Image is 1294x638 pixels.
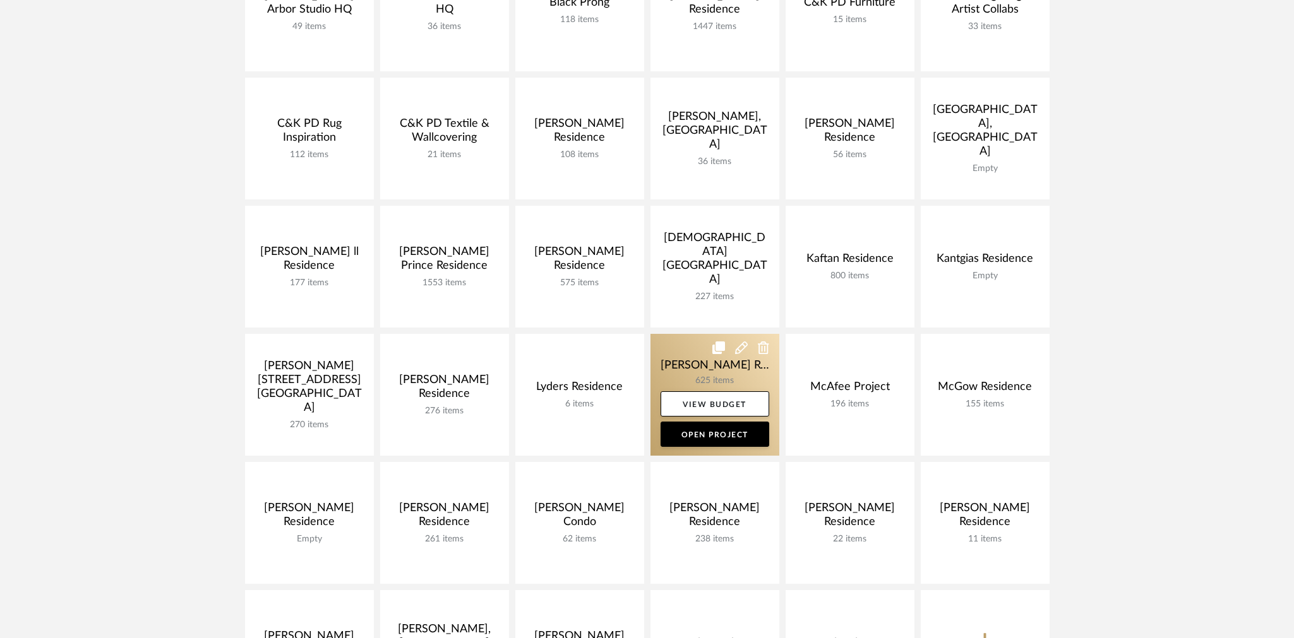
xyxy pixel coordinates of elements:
div: [PERSON_NAME] Residence [390,501,499,534]
div: 36 items [390,21,499,32]
div: 33 items [931,21,1039,32]
div: [PERSON_NAME] ll Residence [255,245,364,278]
div: [DEMOGRAPHIC_DATA] [GEOGRAPHIC_DATA] [661,231,769,292]
div: [PERSON_NAME] Residence [390,373,499,406]
div: [PERSON_NAME] Residence [525,117,634,150]
div: Empty [255,534,364,545]
div: Kantgias Residence [931,252,1039,271]
div: 108 items [525,150,634,160]
div: [PERSON_NAME] Condo [525,501,634,534]
div: 238 items [661,534,769,545]
div: [GEOGRAPHIC_DATA], [GEOGRAPHIC_DATA] [931,103,1039,163]
div: Kaftan Residence [796,252,904,271]
div: [PERSON_NAME] Residence [661,501,769,534]
div: [PERSON_NAME] Prince Residence [390,245,499,278]
div: McGow Residence [931,380,1039,399]
div: 62 items [525,534,634,545]
div: 6 items [525,399,634,410]
div: 1447 items [661,21,769,32]
div: [PERSON_NAME] Residence [255,501,364,534]
div: [PERSON_NAME] Residence [931,501,1039,534]
div: 227 items [661,292,769,302]
div: Empty [931,163,1039,174]
div: C&K PD Textile & Wallcovering [390,117,499,150]
div: 56 items [796,150,904,160]
div: 118 items [525,15,634,25]
a: Open Project [661,422,769,447]
div: [PERSON_NAME] Residence [525,245,634,278]
div: McAfee Project [796,380,904,399]
div: 11 items [931,534,1039,545]
div: 196 items [796,399,904,410]
div: 112 items [255,150,364,160]
div: 49 items [255,21,364,32]
div: 21 items [390,150,499,160]
div: [PERSON_NAME] Residence [796,117,904,150]
div: 270 items [255,420,364,430]
div: 36 items [661,157,769,167]
div: Empty [931,271,1039,281]
div: [PERSON_NAME], [GEOGRAPHIC_DATA] [661,110,769,157]
div: [PERSON_NAME] Residence [796,501,904,534]
div: Lyders Residence [525,380,634,399]
div: 276 items [390,406,499,416]
div: 800 items [796,271,904,281]
div: 177 items [255,278,364,288]
div: 575 items [525,278,634,288]
div: 1553 items [390,278,499,288]
a: View Budget [661,391,769,416]
div: 261 items [390,534,499,545]
div: 155 items [931,399,1039,410]
div: [PERSON_NAME] [STREET_ADDRESS][GEOGRAPHIC_DATA] [255,359,364,420]
div: 15 items [796,15,904,25]
div: 22 items [796,534,904,545]
div: C&K PD Rug Inspiration [255,117,364,150]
